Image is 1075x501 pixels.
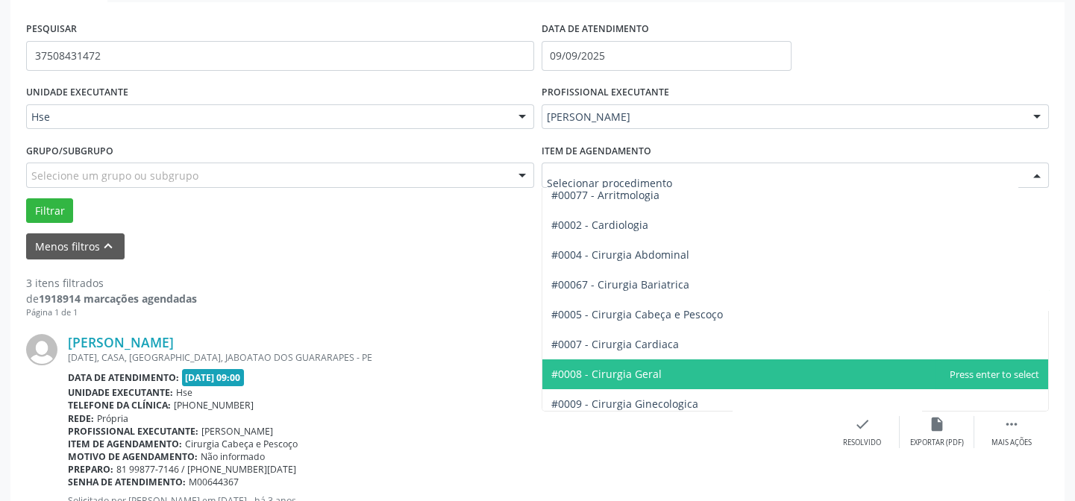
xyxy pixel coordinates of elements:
[68,386,173,399] b: Unidade executante:
[26,334,57,365] img: img
[551,188,659,202] span: #00077 - Arritmologia
[68,450,198,463] b: Motivo de agendamento:
[185,438,298,450] span: Cirurgia Cabeça e Pescoço
[26,233,125,259] button: Menos filtroskeyboard_arrow_up
[68,438,182,450] b: Item de agendamento:
[929,416,945,432] i: insert_drive_file
[26,198,73,224] button: Filtrar
[542,81,669,104] label: PROFISSIONAL EXECUTANTE
[854,416,871,432] i: check
[68,476,186,488] b: Senha de atendimento:
[910,438,964,448] div: Exportar (PDF)
[68,425,198,438] b: Profissional executante:
[551,307,723,321] span: #0005 - Cirurgia Cabeça e Pescoço
[68,351,825,364] div: [DATE], CASA, [GEOGRAPHIC_DATA], JABOATAO DOS GUARARAPES - PE
[39,292,197,306] strong: 1918914 marcações agendadas
[68,371,179,384] b: Data de atendimento:
[542,18,649,41] label: DATA DE ATENDIMENTO
[551,337,679,351] span: #0007 - Cirurgia Cardiaca
[843,438,881,448] div: Resolvido
[26,81,128,104] label: UNIDADE EXECUTANTE
[551,367,662,381] span: #0008 - Cirurgia Geral
[189,476,239,488] span: M00644367
[542,139,651,163] label: Item de agendamento
[547,110,1019,125] span: [PERSON_NAME]
[68,412,94,425] b: Rede:
[551,397,698,411] span: #0009 - Cirurgia Ginecologica
[201,450,265,463] span: Não informado
[68,463,113,476] b: Preparo:
[542,41,792,71] input: Selecione um intervalo
[991,438,1032,448] div: Mais ações
[547,168,1019,198] input: Selecionar procedimento
[26,41,534,71] input: Nome, código do beneficiário ou CPF
[182,369,245,386] span: [DATE] 09:00
[68,334,174,350] a: [PERSON_NAME]
[97,412,128,425] span: Própria
[31,168,198,183] span: Selecione um grupo ou subgrupo
[68,399,171,412] b: Telefone da clínica:
[201,425,273,438] span: [PERSON_NAME]
[26,139,113,163] label: Grupo/Subgrupo
[26,306,197,319] div: Página 1 de 1
[174,399,254,412] span: [PHONE_NUMBER]
[26,291,197,306] div: de
[31,110,504,125] span: Hse
[1003,416,1020,432] i: 
[176,386,192,399] span: Hse
[100,238,116,254] i: keyboard_arrow_up
[26,18,77,41] label: PESQUISAR
[551,248,689,262] span: #0004 - Cirurgia Abdominal
[26,275,197,291] div: 3 itens filtrados
[116,463,296,476] span: 81 99877-7146 / [PHONE_NUMBER][DATE]
[551,218,648,232] span: #0002 - Cardiologia
[551,277,689,292] span: #00067 - Cirurgia Bariatrica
